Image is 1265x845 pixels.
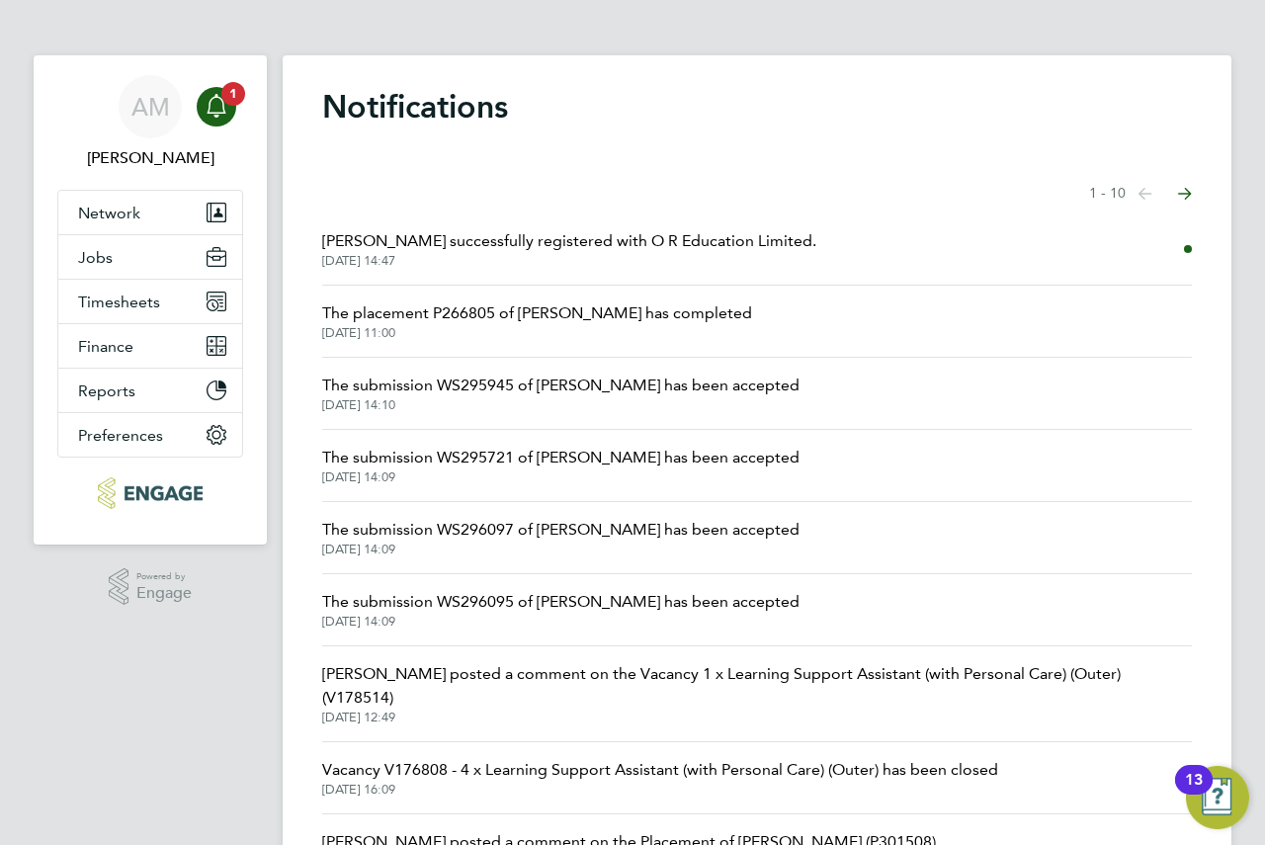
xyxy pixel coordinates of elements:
[322,229,816,269] a: [PERSON_NAME] successfully registered with O R Education Limited.[DATE] 14:47
[78,204,140,222] span: Network
[322,301,752,341] a: The placement P266805 of [PERSON_NAME] has completed[DATE] 11:00
[322,397,800,413] span: [DATE] 14:10
[322,301,752,325] span: The placement P266805 of [PERSON_NAME] has completed
[57,477,243,509] a: Go to home page
[322,469,800,485] span: [DATE] 14:09
[1089,184,1126,204] span: 1 - 10
[58,191,242,234] button: Network
[322,518,800,542] span: The submission WS296097 of [PERSON_NAME] has been accepted
[34,55,267,545] nav: Main navigation
[136,585,192,602] span: Engage
[58,280,242,323] button: Timesheets
[136,568,192,585] span: Powered by
[322,229,816,253] span: [PERSON_NAME] successfully registered with O R Education Limited.
[322,590,800,630] a: The submission WS296095 of [PERSON_NAME] has been accepted[DATE] 14:09
[58,235,242,279] button: Jobs
[58,413,242,457] button: Preferences
[322,662,1192,725] a: [PERSON_NAME] posted a comment on the Vacancy 1 x Learning Support Assistant (with Personal Care)...
[322,590,800,614] span: The submission WS296095 of [PERSON_NAME] has been accepted
[322,87,1192,127] h1: Notifications
[57,75,243,170] a: AM[PERSON_NAME]
[322,758,998,798] a: Vacancy V176808 - 4 x Learning Support Assistant (with Personal Care) (Outer) has been closed[DAT...
[322,446,800,469] span: The submission WS295721 of [PERSON_NAME] has been accepted
[322,518,800,557] a: The submission WS296097 of [PERSON_NAME] has been accepted[DATE] 14:09
[98,477,203,509] img: axcis-logo-retina.png
[322,374,800,397] span: The submission WS295945 of [PERSON_NAME] has been accepted
[78,426,163,445] span: Preferences
[322,446,800,485] a: The submission WS295721 of [PERSON_NAME] has been accepted[DATE] 14:09
[78,337,133,356] span: Finance
[322,542,800,557] span: [DATE] 14:09
[109,568,193,606] a: Powered byEngage
[322,710,1192,725] span: [DATE] 12:49
[57,146,243,170] span: Andrew Murphy
[322,374,800,413] a: The submission WS295945 of [PERSON_NAME] has been accepted[DATE] 14:10
[197,75,236,138] a: 1
[322,325,752,341] span: [DATE] 11:00
[221,82,245,106] span: 1
[131,94,170,120] span: AM
[1186,766,1249,829] button: Open Resource Center, 13 new notifications
[1089,174,1192,213] nav: Select page of notifications list
[78,293,160,311] span: Timesheets
[322,782,998,798] span: [DATE] 16:09
[78,381,135,400] span: Reports
[322,662,1192,710] span: [PERSON_NAME] posted a comment on the Vacancy 1 x Learning Support Assistant (with Personal Care)...
[322,758,998,782] span: Vacancy V176808 - 4 x Learning Support Assistant (with Personal Care) (Outer) has been closed
[78,248,113,267] span: Jobs
[58,324,242,368] button: Finance
[58,369,242,412] button: Reports
[322,614,800,630] span: [DATE] 14:09
[322,253,816,269] span: [DATE] 14:47
[1185,780,1203,805] div: 13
